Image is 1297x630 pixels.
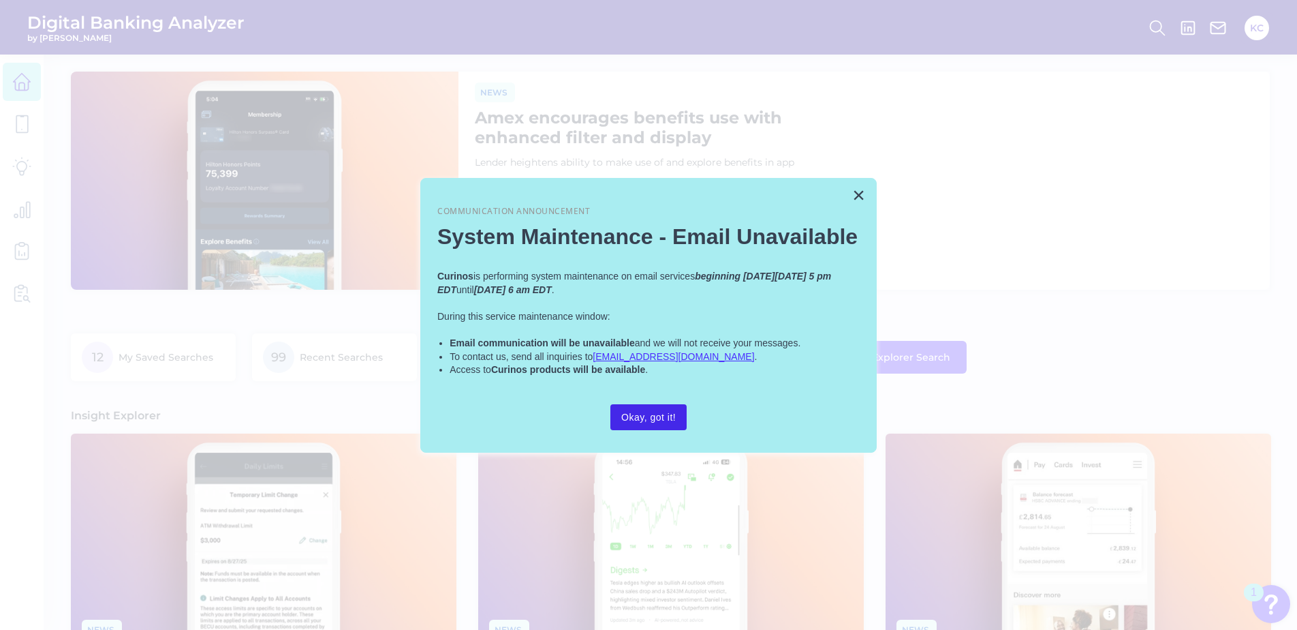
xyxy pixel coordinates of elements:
[593,351,754,362] a: [EMAIL_ADDRESS][DOMAIN_NAME]
[437,206,860,217] p: Communication Announcement
[474,284,552,295] em: [DATE] 6 am EDT
[437,271,834,295] em: beginning [DATE][DATE] 5 pm EDT
[491,364,645,375] strong: Curinos products will be available
[552,284,554,295] span: .
[450,364,491,375] span: Access to
[635,337,801,348] span: and we will not receive your messages.
[473,271,695,282] span: is performing system maintenance on email services
[755,351,757,362] span: .
[852,184,865,206] button: Close
[456,284,474,295] span: until
[437,310,860,324] p: During this service maintenance window:
[610,404,687,430] button: Okay, got it!
[450,337,635,348] strong: Email communication will be unavailable
[437,224,860,250] h2: System Maintenance - Email Unavailable
[450,351,593,362] span: To contact us, send all inquiries to
[437,271,473,282] strong: Curinos
[645,364,648,375] span: .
